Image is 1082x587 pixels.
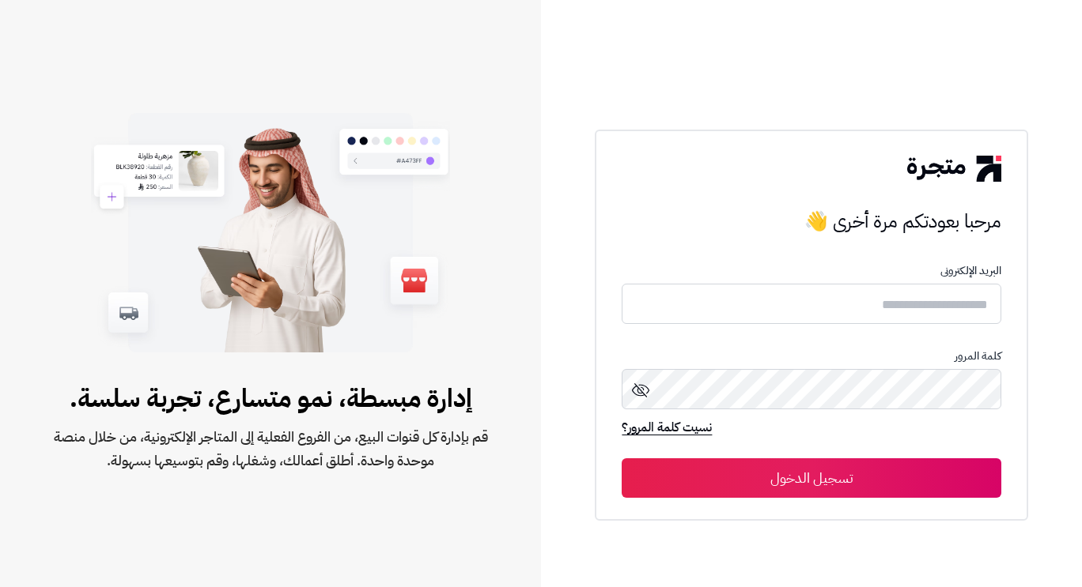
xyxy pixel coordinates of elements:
span: إدارة مبسطة، نمو متسارع، تجربة سلسة. [51,379,490,417]
button: تسجيل الدخول [622,458,1001,498]
span: قم بإدارة كل قنوات البيع، من الفروع الفعلية إلى المتاجر الإلكترونية، من خلال منصة موحدة واحدة. أط... [51,425,490,472]
img: logo-2.png [907,156,1001,181]
h3: مرحبا بعودتكم مرة أخرى 👋 [622,205,1001,237]
p: البريد الإلكترونى [622,265,1001,277]
p: كلمة المرور [622,350,1001,363]
a: نسيت كلمة المرور؟ [622,418,712,440]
